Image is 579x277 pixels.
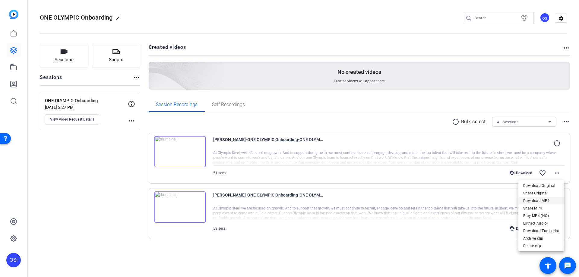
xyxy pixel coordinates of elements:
[523,242,559,250] span: Delete clip
[523,227,559,235] span: Download Transcript
[523,212,559,219] span: Play MP4 (HQ)
[523,220,559,227] span: Extract Audio
[523,182,559,189] span: Download Original
[523,205,559,212] span: Share MP4
[523,235,559,242] span: Archive clip
[523,190,559,197] span: Share Original
[523,197,559,204] span: Download MP4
